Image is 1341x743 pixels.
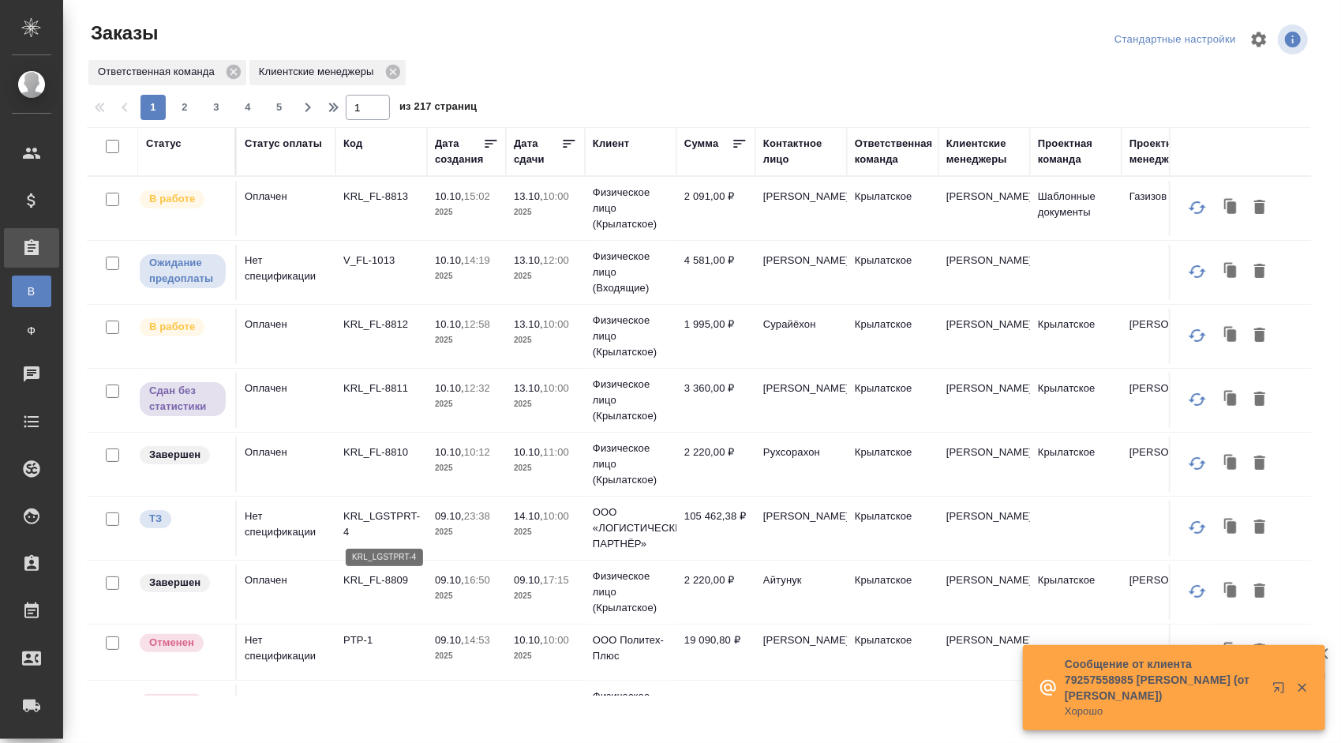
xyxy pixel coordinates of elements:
[237,245,335,300] td: Нет спецификации
[237,565,335,620] td: Оплачен
[172,99,197,115] span: 2
[1216,512,1246,542] button: Клонировать
[938,625,1030,680] td: [PERSON_NAME]
[1178,445,1216,482] button: Обновить
[1216,636,1246,666] button: Клонировать
[237,437,335,492] td: Оплачен
[204,99,229,115] span: 3
[676,685,755,740] td: 1 515,00 ₽
[235,95,260,120] button: 4
[138,189,227,210] div: Выставляет ПМ после принятия заказа от КМа
[593,136,629,152] div: Клиент
[543,574,569,586] p: 17:15
[847,373,938,428] td: Крылатское
[514,190,543,202] p: 13.10,
[1122,373,1213,428] td: [PERSON_NAME]
[435,268,498,284] p: 2025
[464,694,490,706] p: 12:55
[343,253,419,268] p: V_FL-1013
[847,309,938,364] td: Крылатское
[464,190,490,202] p: 15:02
[464,382,490,394] p: 12:32
[237,181,335,236] td: Оплачен
[855,136,933,167] div: Ответственная команда
[1246,321,1273,351] button: Удалить
[847,245,938,300] td: Крылатское
[235,99,260,115] span: 4
[1038,136,1114,167] div: Проектная команда
[464,510,490,522] p: 23:38
[847,565,938,620] td: Крылатское
[1246,512,1273,542] button: Удалить
[593,505,669,552] p: ООО «ЛОГИСТИЧЕСКИЙ ПАРТНЁР»
[245,136,322,152] div: Статус оплаты
[593,632,669,664] p: ООО Политех-Плюс
[399,97,477,120] span: из 217 страниц
[435,524,498,540] p: 2025
[267,95,292,120] button: 5
[1216,448,1246,478] button: Клонировать
[237,501,335,556] td: Нет спецификации
[1122,181,1213,236] td: Газизов Ринат
[1263,672,1301,710] button: Открыть в новой вкладке
[514,446,543,458] p: 10.10,
[938,501,1030,556] td: [PERSON_NAME]
[237,685,335,740] td: Нет спецификации
[98,64,220,80] p: Ответственная команда
[938,309,1030,364] td: [PERSON_NAME]
[149,191,195,207] p: В работе
[763,136,839,167] div: Контактное лицо
[514,396,577,412] p: 2025
[514,254,543,266] p: 13.10,
[435,446,464,458] p: 10.10,
[938,181,1030,236] td: [PERSON_NAME]
[149,255,216,287] p: Ожидание предоплаты
[1246,385,1273,415] button: Удалить
[514,588,577,604] p: 2025
[435,318,464,330] p: 10.10,
[343,317,419,332] p: KRL_FL-8812
[593,441,669,488] p: Физическое лицо (Крылатское)
[1122,437,1213,492] td: [PERSON_NAME]
[514,524,577,540] p: 2025
[1246,576,1273,606] button: Удалить
[343,632,419,648] p: PTP-1
[138,317,227,338] div: Выставляет ПМ после принятия заказа от КМа
[593,689,669,736] p: Физическое лицо (Входящие)
[593,185,669,232] p: Физическое лицо (Крылатское)
[1216,257,1246,287] button: Клонировать
[938,245,1030,300] td: [PERSON_NAME]
[543,190,569,202] p: 10:00
[676,309,755,364] td: 1 995,00 ₽
[847,685,938,740] td: Крылатское
[1278,24,1311,54] span: Посмотреть информацию
[237,309,335,364] td: Оплачен
[1178,572,1216,610] button: Обновить
[435,332,498,348] p: 2025
[435,396,498,412] p: 2025
[1030,437,1122,492] td: Крылатское
[1178,189,1216,227] button: Обновить
[343,445,419,460] p: KRL_FL-8810
[755,685,847,740] td: Диана
[514,332,577,348] p: 2025
[938,437,1030,492] td: [PERSON_NAME]
[435,510,464,522] p: 09.10,
[543,634,569,646] p: 10:00
[435,574,464,586] p: 09.10,
[435,694,464,706] p: 09.10,
[249,60,406,85] div: Клиентские менеджеры
[435,382,464,394] p: 10.10,
[938,373,1030,428] td: [PERSON_NAME]
[1030,565,1122,620] td: Крылатское
[1286,681,1318,695] button: Закрыть
[593,377,669,424] p: Физическое лицо (Крылатское)
[343,572,419,588] p: KRL_FL-8809
[1246,636,1273,666] button: Удалить
[1216,193,1246,223] button: Клонировать
[259,64,380,80] p: Клиентские менеджеры
[514,318,543,330] p: 13.10,
[1030,181,1122,236] td: Шаблонные документы
[138,572,227,594] div: Выставляет КМ при направлении счета или после выполнения всех работ/сдачи заказа клиенту. Окончат...
[138,632,227,654] div: Выставляет КМ после отмены со стороны клиента. Если уже после запуска – КМ пишет ПМу про отмену, ...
